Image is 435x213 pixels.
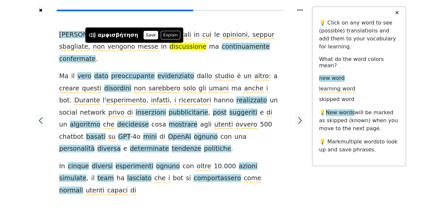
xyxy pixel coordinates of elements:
[194,133,218,141] span: ognuno
[231,145,233,153] span: .
[59,31,112,39] span: [PERSON_NAME]
[93,43,105,51] span: non
[59,121,67,129] span: un
[266,84,268,93] span: i
[59,162,65,171] span: In
[152,121,166,129] span: cosa
[149,84,180,93] span: sarebbero
[252,31,274,39] span: seppur
[220,133,232,141] span: con
[59,186,83,195] span: normali
[59,145,95,153] span: personalità
[156,162,180,171] span: ognuno
[170,96,172,105] span: ,
[235,133,246,141] span: una
[183,162,194,171] span: con
[319,138,399,154] p: 💡 Mark to look up and save phrases.
[197,72,212,80] span: dallo
[103,121,114,129] span: che
[269,72,271,80] span: :
[202,31,211,39] span: cui
[214,96,234,105] span: hanno
[319,75,345,82] span: new word
[183,84,196,93] span: solo
[130,133,137,141] span: -4
[274,72,278,80] span: a
[59,109,77,117] span: social
[319,56,399,69] h6: What do the word colors mean?
[103,96,105,105] span: l
[80,109,106,117] span: network
[222,43,270,51] span: continuamente
[116,174,124,183] span: ha
[236,121,257,129] span: ovvero
[179,96,211,105] span: ricercatori
[319,19,399,51] p: 💡 Click on any word to see (possible) translations and add them to your vocabulary for learning.
[130,186,136,195] span: di
[340,138,379,145] span: multiple words
[134,84,146,93] span: non
[161,43,167,51] span: in
[71,72,75,80] span: il
[209,43,219,51] span: ma
[224,162,236,171] span: 000
[127,174,152,183] span: lasciato
[174,96,176,105] span: i
[86,133,106,141] span: basati
[215,72,234,80] span: studio
[38,5,44,16] a: ✖
[88,43,90,51] span: ,
[68,162,89,171] span: cinque
[69,96,71,105] span: .
[172,145,201,153] span: tendenze
[196,162,211,171] span: oltre
[239,162,257,171] span: azioni
[59,84,79,93] span: creare
[130,145,169,153] span: determinate
[59,55,96,63] span: confermate
[157,72,194,80] span: evidenziato
[194,31,200,39] span: in
[105,96,106,105] span: '
[169,43,206,51] span: discussione
[237,72,241,80] span: è
[59,133,83,141] span: chatbot
[208,109,210,117] span: ,
[137,133,141,141] span: o
[214,162,222,171] span: 10
[59,174,87,183] span: simulate
[169,121,197,129] span: mostrare
[107,186,128,195] span: capaci
[319,96,355,103] span: skipped word
[223,31,248,39] span: opinioni
[94,72,108,80] span: dato
[108,133,115,141] span: su
[117,121,149,129] span: decidesse
[97,145,120,153] span: diversa
[74,96,100,105] span: Durante
[270,96,278,105] span: un
[267,109,273,117] span: di
[194,174,241,183] span: comportassero
[123,145,127,153] span: e
[244,84,263,93] span: anche
[59,72,68,80] span: Ma
[82,84,102,93] span: questi
[200,121,212,129] span: agli
[229,109,257,117] span: suggeriti
[222,162,224,171] span: .
[59,96,69,105] span: bot
[86,186,105,195] span: utenti
[243,72,251,80] span: un
[232,84,241,93] span: ma
[98,31,138,39] div: αμφισβήτηση
[248,31,250,39] span: ,
[86,174,88,183] span: ,
[198,84,206,93] span: gli
[96,55,98,63] span: .
[143,133,157,141] span: mini
[186,174,191,183] span: si
[77,72,91,80] span: vero
[92,162,113,171] span: diversi
[169,109,208,117] span: pubblicitarie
